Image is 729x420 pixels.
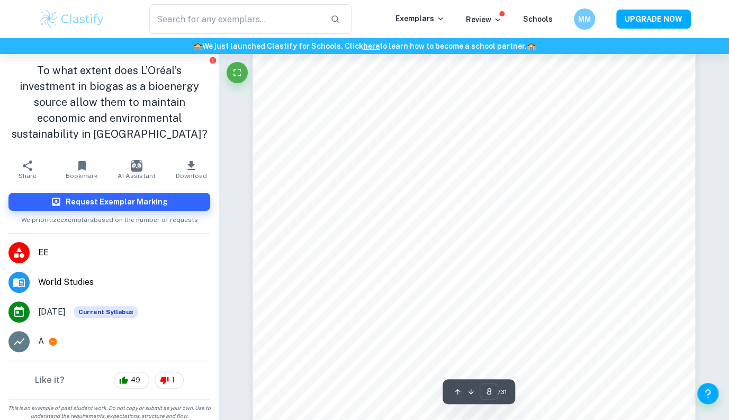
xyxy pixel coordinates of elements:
button: Help and Feedback [697,383,718,404]
button: AI Assistant [110,155,164,184]
h6: Request Exemplar Marking [66,196,168,208]
a: here [363,42,380,50]
span: AI Assistant [118,172,156,180]
p: A [38,335,44,348]
span: / 31 [498,387,507,397]
span: 🏫 [193,42,202,50]
a: Schools [523,15,553,23]
div: 1 [155,372,184,389]
p: Review [466,14,502,25]
img: AI Assistant [131,160,142,172]
span: This is an example of past student work. Do not copy or submit as your own. Use to understand the... [4,404,214,420]
span: Download [176,172,207,180]
div: 49 [114,372,149,389]
span: 🏫 [527,42,536,50]
button: Request Exemplar Marking [8,193,210,211]
p: Exemplars [395,13,445,24]
div: This exemplar is based on the current syllabus. Feel free to refer to it for inspiration/ideas wh... [74,306,138,318]
img: Clastify logo [39,8,106,30]
button: Fullscreen [227,62,248,83]
span: 49 [125,375,146,386]
span: EE [38,246,210,259]
button: UPGRADE NOW [616,10,691,29]
button: MM [574,8,595,30]
span: 1 [166,375,181,386]
span: Share [19,172,37,180]
span: We prioritize exemplars based on the number of requests [21,211,198,225]
h6: Like it? [35,374,65,387]
button: Bookmark [55,155,109,184]
h6: We just launched Clastify for Schools. Click to learn how to become a school partner. [2,40,727,52]
span: Current Syllabus [74,306,138,318]
span: World Studies [38,276,210,289]
h6: MM [578,13,590,25]
span: Bookmark [66,172,98,180]
input: Search for any exemplars... [149,4,322,34]
h1: To what extent does L’Oréal’s investment in biogas as a bioenergy source allow them to maintain e... [8,62,210,142]
button: Report issue [209,56,217,64]
button: Download [164,155,219,184]
span: [DATE] [38,306,66,318]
